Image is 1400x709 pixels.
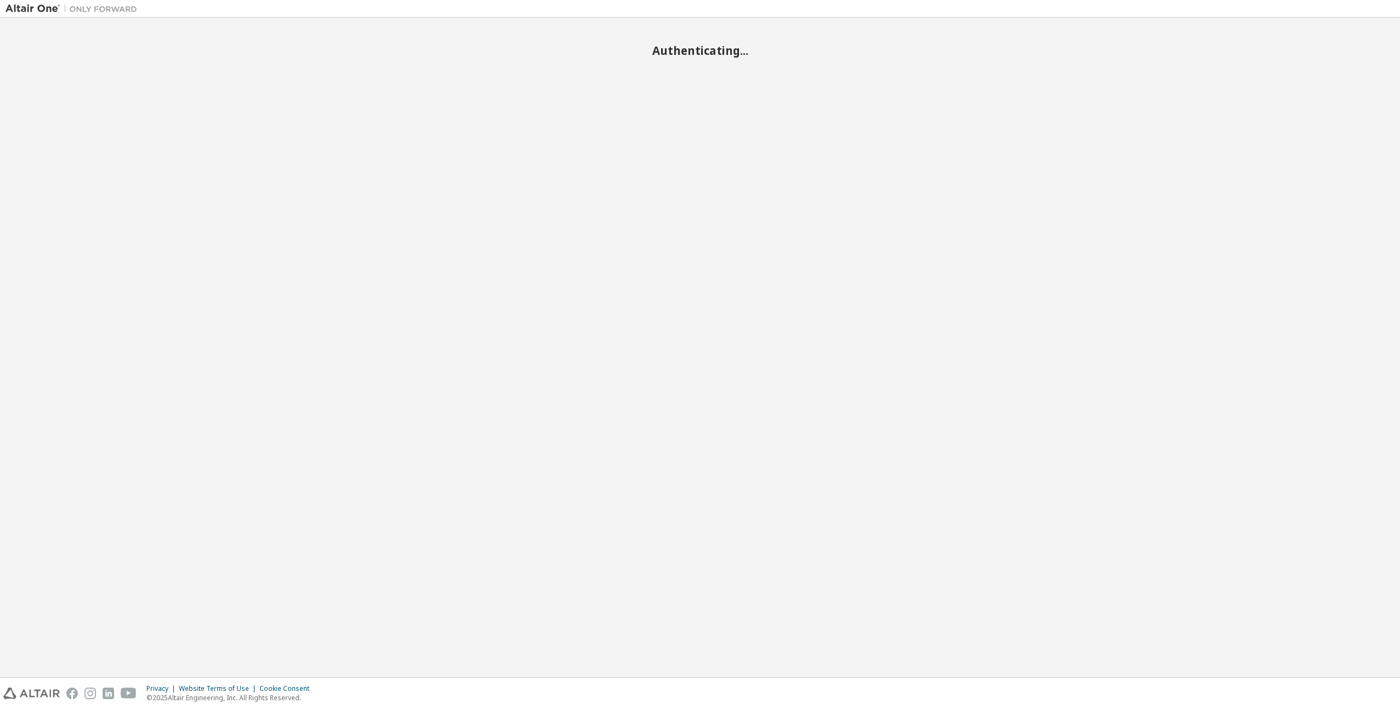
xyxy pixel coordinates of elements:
img: facebook.svg [66,688,78,699]
div: Privacy [146,684,179,693]
img: altair_logo.svg [3,688,60,699]
img: instagram.svg [84,688,96,699]
img: youtube.svg [121,688,137,699]
img: linkedin.svg [103,688,114,699]
p: © 2025 Altair Engineering, Inc. All Rights Reserved. [146,693,316,702]
div: Website Terms of Use [179,684,259,693]
div: Cookie Consent [259,684,316,693]
img: Altair One [5,3,143,14]
h2: Authenticating... [5,43,1395,58]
